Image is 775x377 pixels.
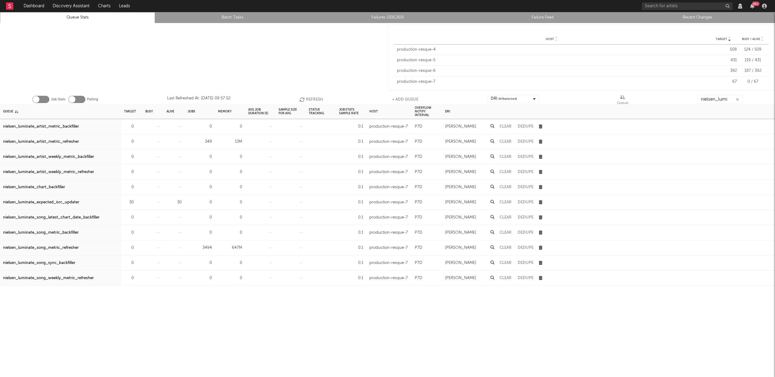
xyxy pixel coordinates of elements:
div: 3494 [188,244,212,252]
div: P7D [415,123,422,130]
div: DRI [491,95,517,102]
div: Job Stats Sample Rate [339,105,363,118]
button: Clear [500,246,512,250]
div: [PERSON_NAME] [445,168,476,176]
div: 0.1 [339,244,363,252]
button: + Add Queue [392,95,418,104]
div: nielsen_luminate_song_metric_refresher [3,244,79,252]
button: Clear [500,185,512,189]
div: [PERSON_NAME] [445,275,476,282]
div: production-resque-7 [369,214,408,221]
button: Clear [500,155,512,159]
div: [PERSON_NAME] [445,259,476,267]
div: Overflow Notify Interval [415,105,439,118]
div: [PERSON_NAME] [445,153,476,161]
div: Memory [218,105,232,118]
a: Batch Tasks [158,14,307,21]
div: Queue [617,99,628,107]
div: 647M [218,244,242,252]
div: 0.1 [339,199,363,206]
button: Dedupe [518,261,533,265]
div: production-resque-7 [369,199,408,206]
div: 431 [710,57,737,63]
div: production-resque-7 [369,153,408,161]
a: nielsen_luminate_song_weekly_metric_refresher [3,275,94,282]
div: 0 [218,214,242,221]
div: [PERSON_NAME] [445,244,476,252]
div: [PERSON_NAME] [445,123,476,130]
button: Clear [500,140,512,144]
div: 13M [218,138,242,145]
div: production-resque-7 [369,275,408,282]
div: Last Refreshed At: [DATE] 09:57:52 [167,95,230,104]
div: 0 [218,123,242,130]
div: production-resque-7 [369,138,408,145]
div: 0.1 [339,138,363,145]
div: P7D [415,259,422,267]
div: 0 [218,275,242,282]
div: P7D [415,184,422,191]
div: production-resque-7 [369,184,408,191]
button: Clear [500,170,512,174]
button: Clear [500,125,512,128]
div: P7D [415,138,422,145]
div: 0 [188,184,212,191]
a: Failure Feed [468,14,617,21]
div: 0 [124,275,134,282]
div: Sample Size For Avg [279,105,303,118]
button: Dedupe [518,185,533,189]
div: 0 [218,153,242,161]
a: Recent Changes [623,14,772,21]
div: 30 [124,199,134,206]
a: nielsen_luminate_song_sync_backfiller [3,259,75,267]
div: 508 [710,47,737,53]
div: 0 [124,168,134,176]
div: DRI [445,105,450,118]
div: production-resque-7 [397,79,707,85]
div: 0 / 67 [740,79,766,85]
div: [PERSON_NAME] [445,214,476,221]
div: 0 [188,259,212,267]
div: production-resque-5 [397,57,707,63]
div: 0 [188,229,212,236]
div: 0 [124,229,134,236]
div: 119 / 431 [740,57,766,63]
a: nielsen_luminate_artist_metric_backfiller [3,123,79,130]
div: Host [369,105,378,118]
span: ( 8 / 8 selected) [498,95,517,102]
a: nielsen_luminate_artist_weekly_metric_backfiller [3,153,94,161]
div: 0 [218,184,242,191]
div: 0 [124,214,134,221]
div: production-resque-7 [369,244,408,252]
button: Dedupe [518,140,533,144]
div: 0 [124,153,134,161]
div: 0.1 [339,153,363,161]
div: 0.1 [339,214,363,221]
div: P7D [415,244,422,252]
div: 124 / 509 [740,47,766,53]
a: nielsen_luminate_artist_weekly_metric_refresher [3,168,94,176]
div: 0 [218,199,242,206]
div: 0.1 [339,184,363,191]
div: 0 [124,244,134,252]
button: Dedupe [518,125,533,128]
button: Dedupe [518,246,533,250]
div: Queue [3,105,18,118]
div: 0 [188,123,212,130]
a: nielsen_luminate_song_metric_backfiller [3,229,79,236]
a: nielsen_luminate_artist_metric_refresher [3,138,79,145]
div: Target [124,105,136,118]
button: Dedupe [518,231,533,235]
button: Clear [500,215,512,219]
div: [PERSON_NAME] [445,199,476,206]
div: [PERSON_NAME] [445,184,476,191]
div: Queue [617,95,628,106]
div: 0 [124,138,134,145]
div: 0 [188,275,212,282]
